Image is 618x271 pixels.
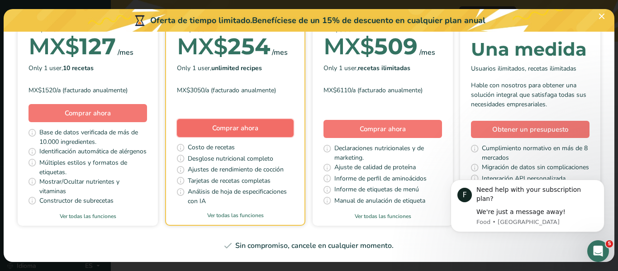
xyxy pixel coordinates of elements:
a: Ver todas las funciones [18,212,158,220]
font: Costo de recetas [188,143,235,152]
button: Comprar ahora [323,120,442,138]
font: /mes [118,48,133,57]
font: Análisis de hoja de especificaciones con IA [188,187,287,205]
font: Mostrar/Ocultar nutrientes y vitaminas [39,177,119,195]
font: Hable con nosotros para obtener una solución integral que satisfaga todas sus necesidades empresa... [471,81,586,109]
button: Comprar ahora [177,119,294,137]
b: unlimited recipes [211,64,262,72]
font: Manual de anulación de etiqueta [334,196,425,205]
a: Ver todas las funciones [313,212,453,220]
iframe: Chat en vivo de Intercom [587,240,609,262]
span: Only 1 user, [29,63,94,73]
font: Constructor de subrecetas [39,196,114,205]
font: Informe de perfil de aminoácidos [334,174,427,183]
font: Tarjetas de recetas completas [188,176,271,185]
font: Integración API personalizada [482,174,566,183]
font: Desglose nutricional completo [188,154,273,163]
font: Oferta de tiempo limitado. [150,15,252,26]
font: Ajuste de calidad de proteína [334,163,416,171]
font: recetas ilimitadas [358,64,410,72]
font: Una medida [471,38,587,60]
font: Comprar ahora [360,124,406,133]
font: MX$ [177,33,228,60]
font: Declaraciones nutricionales y de marketing. [334,144,424,162]
font: 254 [228,33,270,60]
font: MX$6110/a (facturado anualmente) [323,86,423,95]
font: Comprar ahora [212,124,258,133]
font: 509 [374,33,418,60]
font: MX$ [323,33,374,60]
font: MX$3050/a (facturado anualmente) [177,86,276,95]
font: MX$ [29,33,79,60]
font: Benefíciese de un 15% de descuento en cualquier plan anual [252,15,485,26]
iframe: Mensaje de notificaciones del intercomunicador [437,175,618,247]
font: Ver todas las funciones [207,212,264,219]
span: Only 1 user, [323,63,410,73]
font: Ajustes de rendimiento de cocción [188,165,284,174]
font: /mes [419,48,435,57]
font: Usuarios ilimitados, recetas ilimitadas [471,64,576,73]
font: Obtener un presupuesto [492,125,568,134]
font: Sin compromiso, cancele en cualquier momento. [235,241,394,251]
font: Cumplimiento normativo en más de 8 mercados [482,144,588,162]
font: Base de datos verificada de más de 10.000 ingredientes. [39,128,138,146]
button: Comprar ahora [29,104,147,122]
font: Informe de etiquetas de menú [334,185,419,194]
font: Ver todas las funciones [355,213,411,220]
a: Ver todas las funciones [166,211,304,219]
font: Migración de datos sin complicaciones [482,163,589,171]
font: 10 recetas [63,64,94,72]
font: 5 [608,241,611,247]
span: Only 1 user, [177,63,262,73]
font: 127 [79,33,116,60]
font: Comprar ahora [65,109,111,118]
font: MX$1520/a (facturado anualmente) [29,86,128,95]
a: Obtener un presupuesto [471,121,589,138]
font: Múltiples estilos y formatos de etiquetas. [39,158,127,176]
font: /mes [272,48,288,57]
font: Identificación automática de alérgenos [39,147,147,156]
font: Ver todas las funciones [60,213,116,220]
